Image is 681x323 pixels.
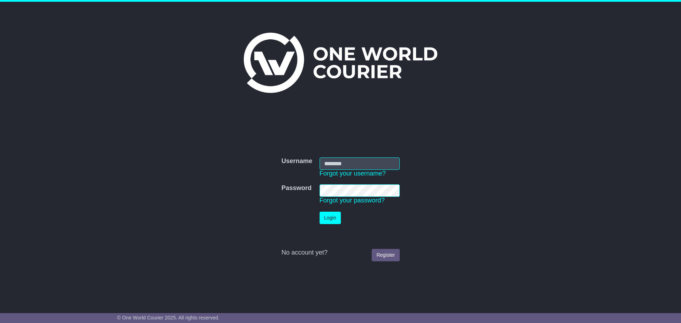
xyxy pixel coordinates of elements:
div: No account yet? [281,249,399,257]
label: Password [281,184,311,192]
label: Username [281,157,312,165]
button: Login [320,212,341,224]
span: © One World Courier 2025. All rights reserved. [117,315,220,321]
a: Forgot your username? [320,170,386,177]
a: Register [372,249,399,261]
img: One World [244,33,437,93]
a: Forgot your password? [320,197,385,204]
